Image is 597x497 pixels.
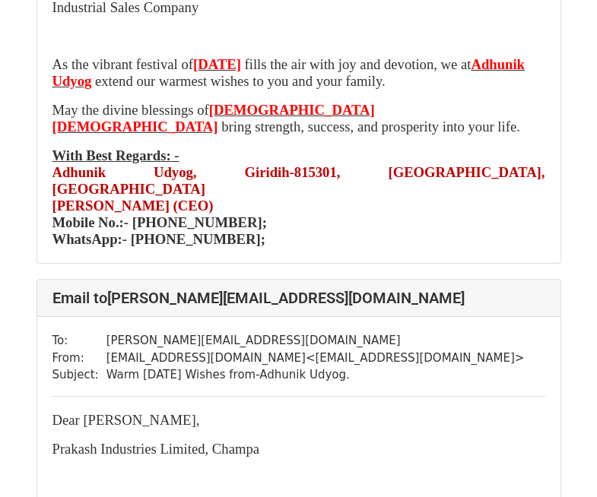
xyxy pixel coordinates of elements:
span: Adhunik Udyog [52,56,526,89]
iframe: Chat Widget [521,424,597,497]
td: Warm [DATE] Wishes from-Adhunik Udyog. [106,366,525,384]
td: [PERSON_NAME][EMAIL_ADDRESS][DOMAIN_NAME] [106,332,525,350]
span: Prakash Industries Limited, Champa [52,441,260,457]
span: [DEMOGRAPHIC_DATA] [DEMOGRAPHIC_DATA] [52,102,375,135]
h4: Email to [PERSON_NAME][EMAIL_ADDRESS][DOMAIN_NAME] [52,289,545,307]
td: [EMAIL_ADDRESS][DOMAIN_NAME] < [EMAIL_ADDRESS][DOMAIN_NAME] > [106,350,525,367]
span: Mobile No.:- [PHONE_NUMBER]; [52,214,267,230]
span: fills the air with joy and devotion, we at [245,56,472,72]
span: WhatsApp:- [PHONE_NUMBER]; [52,231,265,247]
span: bring strength, success, and prosperity into your life. [221,119,520,135]
td: To: [52,332,106,350]
span: Dear [PERSON_NAME], [52,412,200,428]
span: [DATE] [193,56,241,72]
td: Subject: [52,366,106,384]
span: As the vibrant festival of [52,56,193,72]
span: May the divine blessings of [52,102,209,118]
td: From: [52,350,106,367]
span: [PERSON_NAME] (CEO) [52,198,214,214]
span: Adhunik Udyog, Giridih-815301, [GEOGRAPHIC_DATA], [GEOGRAPHIC_DATA] [52,164,545,197]
span: With Best Regards: - [52,147,179,163]
span: extend our warmest wishes to you and your family. [95,73,386,89]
